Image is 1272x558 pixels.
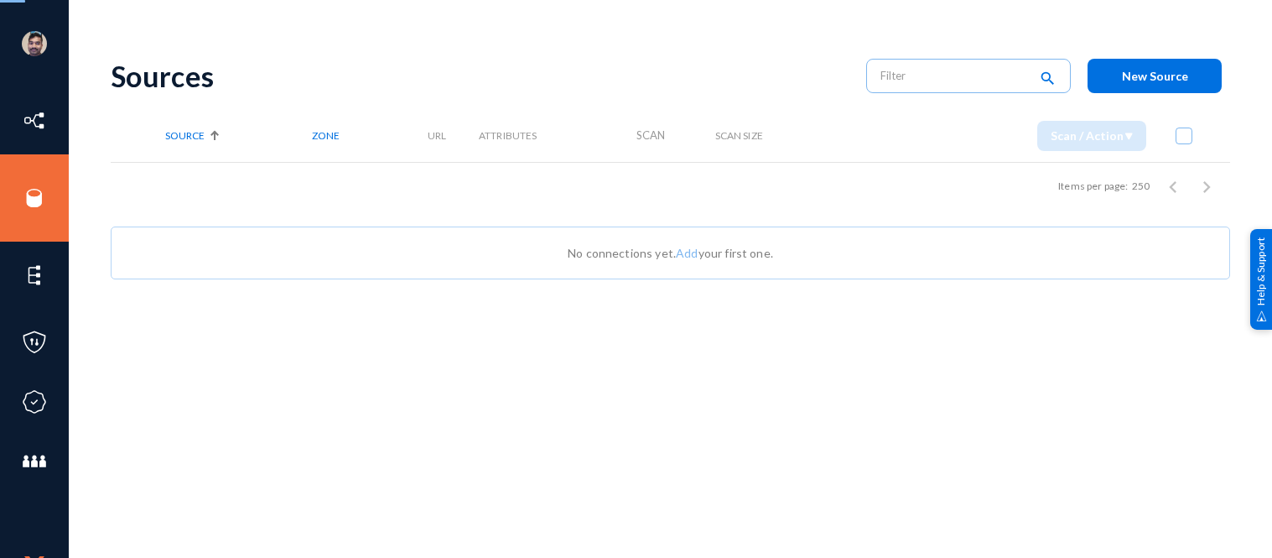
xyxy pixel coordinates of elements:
img: help_support.svg [1256,310,1267,321]
button: Next page [1190,169,1223,203]
div: Sources [111,59,849,93]
img: icon-inventory.svg [22,108,47,133]
a: Add [676,246,698,260]
div: Zone [312,129,428,142]
button: New Source [1088,59,1222,93]
img: ACg8ocK1ZkZ6gbMmCU1AeqPIsBvrTWeY1xNXvgxNjkUXxjcqAiPEIvU=s96-c [22,31,47,56]
span: Source [165,129,205,142]
img: icon-policies.svg [22,330,47,355]
button: Previous page [1156,169,1190,203]
span: URL [428,129,446,142]
input: Filter [880,63,1028,88]
span: Scan [636,128,666,142]
img: icon-elements.svg [22,263,47,288]
img: icon-compliance.svg [22,389,47,415]
span: Zone [312,129,340,142]
div: Source [165,129,313,142]
img: icon-sources.svg [22,185,47,211]
span: No connections yet. your first one. [568,246,773,260]
img: icon-members.svg [22,449,47,474]
span: Attributes [479,129,537,142]
span: New Source [1122,69,1188,83]
mat-icon: search [1037,68,1057,91]
div: Items per page: [1058,179,1128,194]
div: 250 [1132,179,1150,194]
span: Scan Size [715,129,763,142]
div: Help & Support [1250,228,1272,329]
